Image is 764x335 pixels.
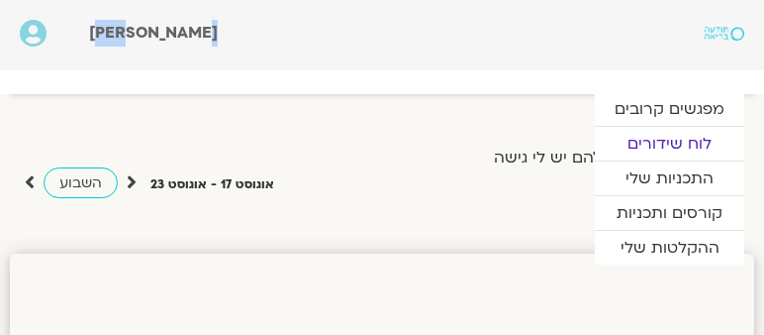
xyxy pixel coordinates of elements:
a: קורסים ותכניות [595,196,744,230]
a: לוח שידורים [595,127,744,161]
span: [PERSON_NAME] [89,22,218,44]
a: ההקלטות שלי [595,231,744,265]
a: התכניות שלי [595,162,744,195]
p: אוגוסט 17 - אוגוסט 23 [150,174,274,195]
a: השבוע [44,167,118,198]
a: מפגשים קרובים [595,92,744,126]
label: הצג רק הרצאות להם יש לי גישה [494,149,721,167]
span: השבוע [59,173,102,192]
